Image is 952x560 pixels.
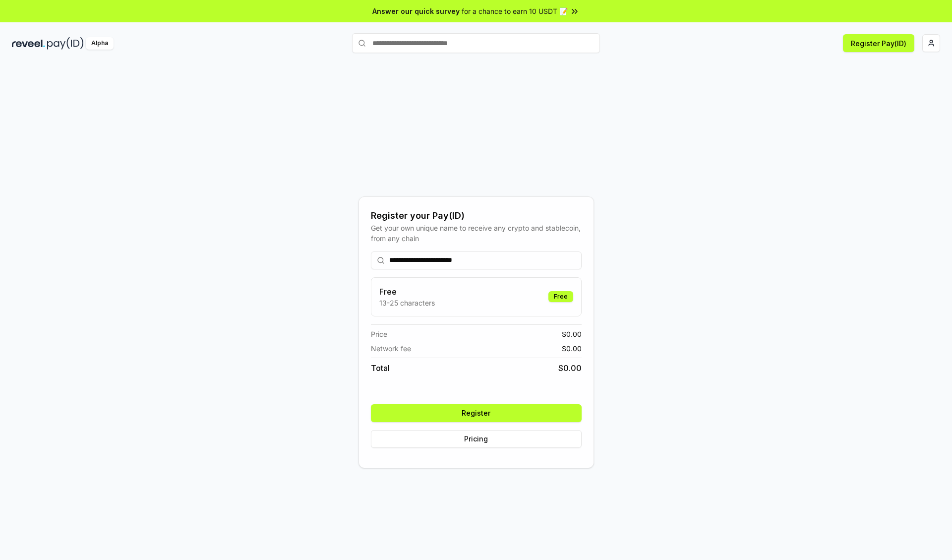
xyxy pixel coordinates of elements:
[548,291,573,302] div: Free
[379,286,435,298] h3: Free
[379,298,435,308] p: 13-25 characters
[12,37,45,50] img: reveel_dark
[372,6,460,16] span: Answer our quick survey
[562,329,582,339] span: $ 0.00
[371,404,582,422] button: Register
[371,362,390,374] span: Total
[86,37,114,50] div: Alpha
[371,343,411,354] span: Network fee
[462,6,568,16] span: for a chance to earn 10 USDT 📝
[843,34,914,52] button: Register Pay(ID)
[371,209,582,223] div: Register your Pay(ID)
[371,223,582,244] div: Get your own unique name to receive any crypto and stablecoin, from any chain
[562,343,582,354] span: $ 0.00
[558,362,582,374] span: $ 0.00
[371,329,387,339] span: Price
[371,430,582,448] button: Pricing
[47,37,84,50] img: pay_id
